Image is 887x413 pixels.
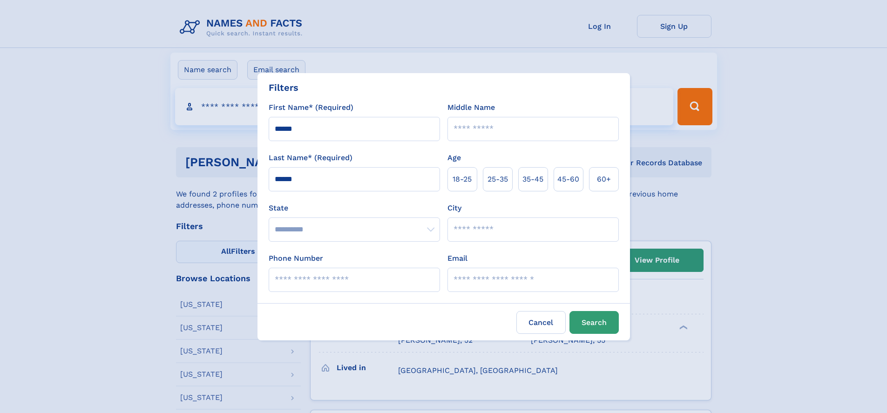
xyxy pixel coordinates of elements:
[516,311,566,334] label: Cancel
[269,203,440,214] label: State
[269,253,323,264] label: Phone Number
[522,174,543,185] span: 35‑45
[447,102,495,113] label: Middle Name
[488,174,508,185] span: 25‑35
[597,174,611,185] span: 60+
[269,81,298,95] div: Filters
[269,152,352,163] label: Last Name* (Required)
[269,102,353,113] label: First Name* (Required)
[447,152,461,163] label: Age
[447,203,461,214] label: City
[453,174,472,185] span: 18‑25
[569,311,619,334] button: Search
[447,253,467,264] label: Email
[557,174,579,185] span: 45‑60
